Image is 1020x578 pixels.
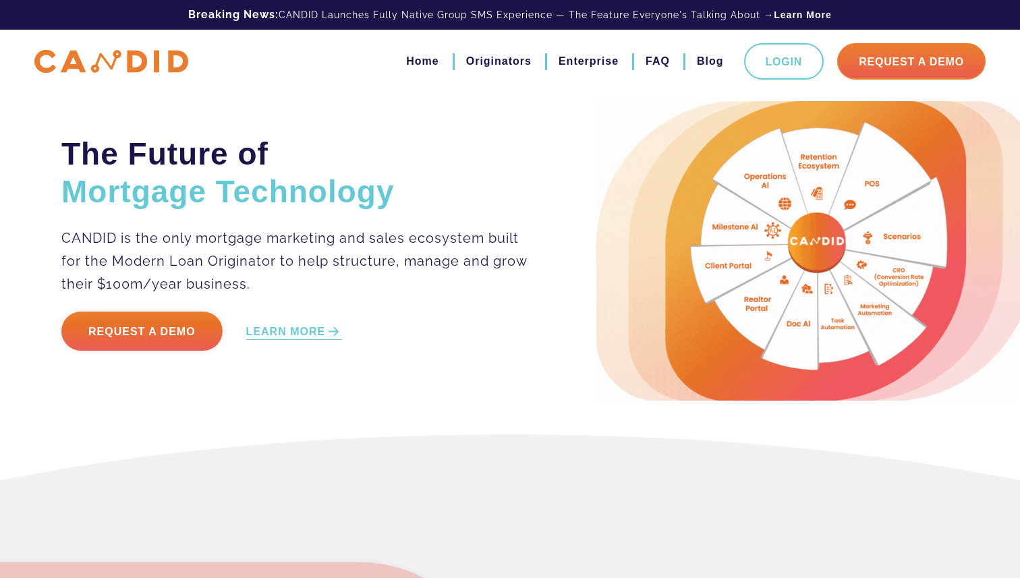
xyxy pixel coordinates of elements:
a: Login [744,43,824,80]
p: CANDID is the only mortgage marketing and sales ecosystem built for the Modern Loan Originator to... [61,227,529,295]
a: Request A Demo [837,43,986,80]
a: Enterprise [559,50,619,73]
a: FAQ [646,50,670,73]
h2: The Future of [61,135,529,210]
a: Originators [466,50,532,73]
a: Request a Demo [61,312,223,351]
img: CANDID APP [34,50,188,74]
a: Home [406,50,438,73]
a: Learn More [774,8,831,22]
b: Breaking News: [188,8,279,21]
span: Mortgage Technology [61,174,395,209]
a: LEARN MORE [246,324,343,340]
a: Blog [697,50,724,73]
